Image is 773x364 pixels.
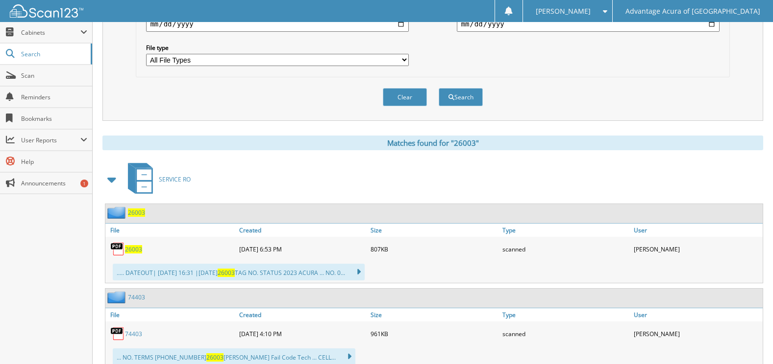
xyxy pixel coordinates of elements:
[536,8,591,14] span: [PERSON_NAME]
[368,224,499,237] a: Size
[122,160,191,199] a: SERVICE RO
[159,175,191,183] span: SERVICE RO
[368,239,499,259] div: 807KB
[439,88,483,106] button: Search
[21,50,86,58] span: Search
[631,308,763,321] a: User
[631,324,763,343] div: [PERSON_NAME]
[80,180,88,187] div: 1
[110,326,125,341] img: PDF.png
[631,224,763,237] a: User
[500,224,631,237] a: Type
[21,179,87,187] span: Announcements
[128,208,145,217] a: 26003
[105,224,237,237] a: File
[146,16,408,32] input: start
[500,308,631,321] a: Type
[206,353,224,362] span: 26003
[21,158,87,166] span: Help
[102,136,763,150] div: Matches found for "26003"
[105,308,237,321] a: File
[237,308,368,321] a: Created
[218,269,235,277] span: 26003
[10,4,83,18] img: scan123-logo-white.svg
[500,324,631,343] div: scanned
[107,206,128,219] img: folder2.png
[107,291,128,303] img: folder2.png
[113,264,365,280] div: ..... DATEOUT| [DATE] 16:31 |[DATE] TAG NO. STATUS 2023 ACURA ... NO. 0...
[21,114,87,123] span: Bookmarks
[625,8,760,14] span: Advantage Acura of [GEOGRAPHIC_DATA]
[368,324,499,343] div: 961KB
[631,239,763,259] div: [PERSON_NAME]
[21,71,87,80] span: Scan
[724,317,773,364] iframe: Chat Widget
[237,224,368,237] a: Created
[146,44,408,52] label: File type
[128,293,145,301] a: 74403
[21,93,87,101] span: Reminders
[237,324,368,343] div: [DATE] 4:10 PM
[500,239,631,259] div: scanned
[21,136,80,144] span: User Reports
[383,88,427,106] button: Clear
[21,28,80,37] span: Cabinets
[125,330,142,338] a: 74403
[110,242,125,256] img: PDF.png
[237,239,368,259] div: [DATE] 6:53 PM
[125,245,142,253] a: 26003
[457,16,719,32] input: end
[368,308,499,321] a: Size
